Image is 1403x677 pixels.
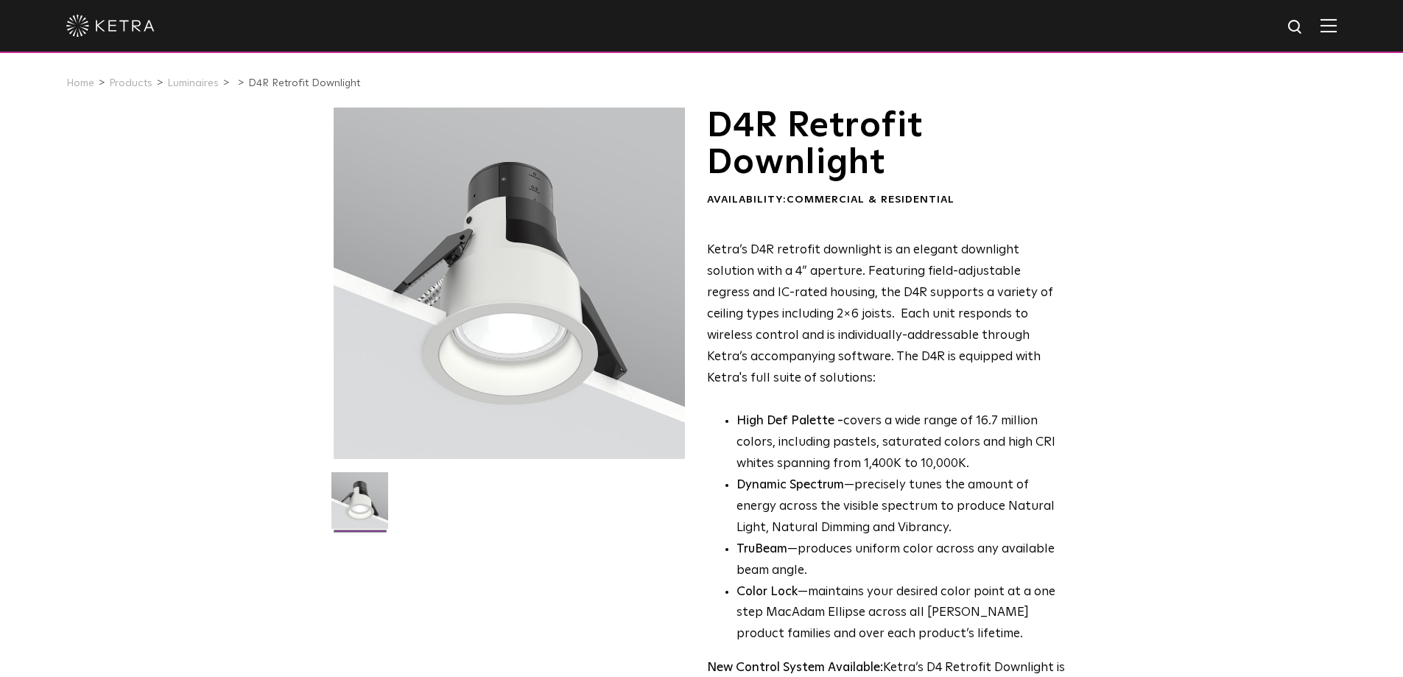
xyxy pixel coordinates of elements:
[109,78,152,88] a: Products
[1287,18,1305,37] img: search icon
[736,415,843,427] strong: High Def Palette -
[787,194,954,205] span: Commercial & Residential
[1321,18,1337,32] img: Hamburger%20Nav.svg
[736,543,787,555] strong: TruBeam
[331,472,388,540] img: D4R Retrofit Downlight
[736,582,1066,646] li: —maintains your desired color point at a one step MacAdam Ellipse across all [PERSON_NAME] produc...
[66,15,155,37] img: ketra-logo-2019-white
[736,479,844,491] strong: Dynamic Spectrum
[736,539,1066,582] li: —produces uniform color across any available beam angle.
[66,78,94,88] a: Home
[736,475,1066,539] li: —precisely tunes the amount of energy across the visible spectrum to produce Natural Light, Natur...
[707,193,1066,208] div: Availability:
[736,586,798,598] strong: Color Lock
[707,240,1066,389] p: Ketra’s D4R retrofit downlight is an elegant downlight solution with a 4” aperture. Featuring fie...
[707,108,1066,182] h1: D4R Retrofit Downlight
[167,78,219,88] a: Luminaires
[248,78,360,88] a: D4R Retrofit Downlight
[736,411,1066,475] p: covers a wide range of 16.7 million colors, including pastels, saturated colors and high CRI whit...
[707,662,883,674] strong: New Control System Available:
